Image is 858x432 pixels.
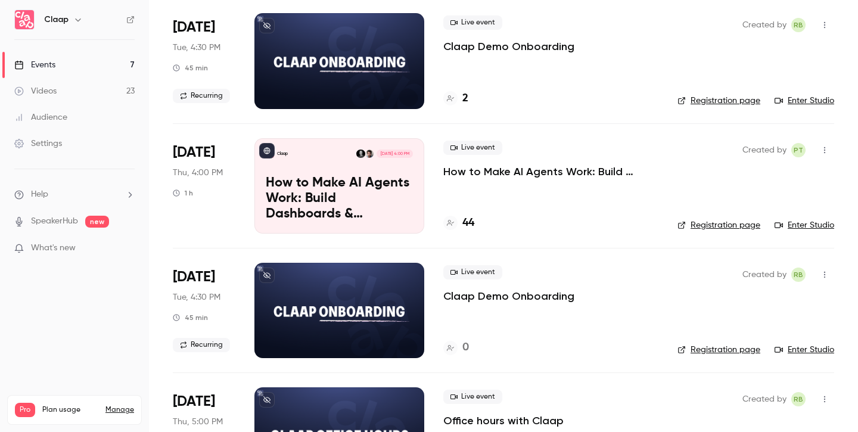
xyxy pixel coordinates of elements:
[105,405,134,415] a: Manage
[377,150,412,158] span: [DATE] 4:00 PM
[742,18,786,32] span: Created by
[794,18,803,32] span: RB
[443,414,564,428] a: Office hours with Claap
[173,42,220,54] span: Tue, 4:30 PM
[173,416,223,428] span: Thu, 5:00 PM
[443,141,502,155] span: Live event
[31,188,48,201] span: Help
[443,340,469,356] a: 0
[44,14,69,26] h6: Claap
[677,95,760,107] a: Registration page
[443,164,658,179] a: How to Make AI Agents Work: Build Dashboards & Automations with Claap MCP
[462,215,474,231] h4: 44
[775,95,834,107] a: Enter Studio
[443,265,502,279] span: Live event
[173,338,230,352] span: Recurring
[31,242,76,254] span: What's new
[254,138,424,234] a: How to Make AI Agents Work: Build Dashboards & Automations with Claap MCPClaapPierre TouzeauRobin...
[120,243,135,254] iframe: Noticeable Trigger
[794,268,803,282] span: RB
[14,111,67,123] div: Audience
[173,138,235,234] div: Sep 11 Thu, 4:00 PM (Europe/Lisbon)
[742,143,786,157] span: Created by
[173,143,215,162] span: [DATE]
[173,13,235,108] div: Sep 9 Tue, 5:30 PM (Europe/Paris)
[791,143,806,157] span: Pierre Touzeau
[173,313,208,322] div: 45 min
[173,167,223,179] span: Thu, 4:00 PM
[677,219,760,231] a: Registration page
[443,215,474,231] a: 44
[173,263,235,358] div: Sep 16 Tue, 5:30 PM (Europe/Paris)
[14,188,135,201] li: help-dropdown-opener
[462,91,468,107] h4: 2
[173,268,215,287] span: [DATE]
[173,18,215,37] span: [DATE]
[85,216,109,228] span: new
[14,138,62,150] div: Settings
[443,15,502,30] span: Live event
[443,289,574,303] a: Claap Demo Onboarding
[173,188,193,198] div: 1 h
[42,405,98,415] span: Plan usage
[15,403,35,417] span: Pro
[462,340,469,356] h4: 0
[365,150,374,158] img: Pierre Touzeau
[794,143,803,157] span: PT
[443,39,574,54] a: Claap Demo Onboarding
[742,268,786,282] span: Created by
[775,219,834,231] a: Enter Studio
[14,85,57,97] div: Videos
[266,176,413,222] p: How to Make AI Agents Work: Build Dashboards & Automations with Claap MCP
[277,151,288,157] p: Claap
[677,344,760,356] a: Registration page
[443,390,502,404] span: Live event
[31,215,78,228] a: SpeakerHub
[15,10,34,29] img: Claap
[14,59,55,71] div: Events
[443,91,468,107] a: 2
[173,89,230,103] span: Recurring
[173,291,220,303] span: Tue, 4:30 PM
[791,392,806,406] span: Robin Bonduelle
[742,392,786,406] span: Created by
[791,18,806,32] span: Robin Bonduelle
[775,344,834,356] a: Enter Studio
[794,392,803,406] span: RB
[791,268,806,282] span: Robin Bonduelle
[173,63,208,73] div: 45 min
[173,392,215,411] span: [DATE]
[356,150,365,158] img: Robin Bonduelle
